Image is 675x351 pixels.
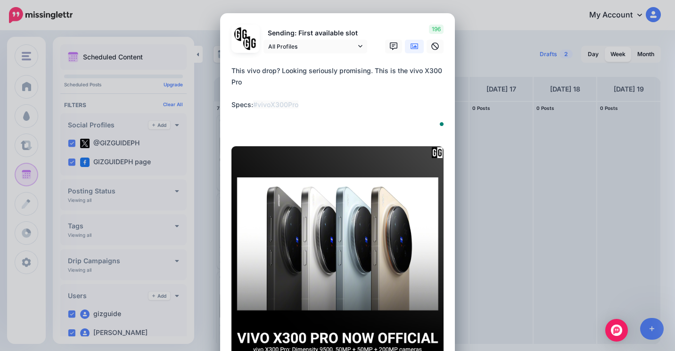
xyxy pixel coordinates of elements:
[605,319,628,342] div: Open Intercom Messenger
[243,36,257,50] img: JT5sWCfR-79925.png
[231,65,448,110] div: This vivo drop? Looking seriously promising. This is the vivo X300 Pro Specs:
[263,40,367,53] a: All Profiles
[263,28,367,39] p: Sending: First available slot
[429,25,444,34] span: 196
[268,42,356,51] span: All Profiles
[231,65,448,133] textarea: To enrich screen reader interactions, please activate Accessibility in Grammarly extension settings
[234,27,248,41] img: 353459792_649996473822713_4483302954317148903_n-bsa138318.png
